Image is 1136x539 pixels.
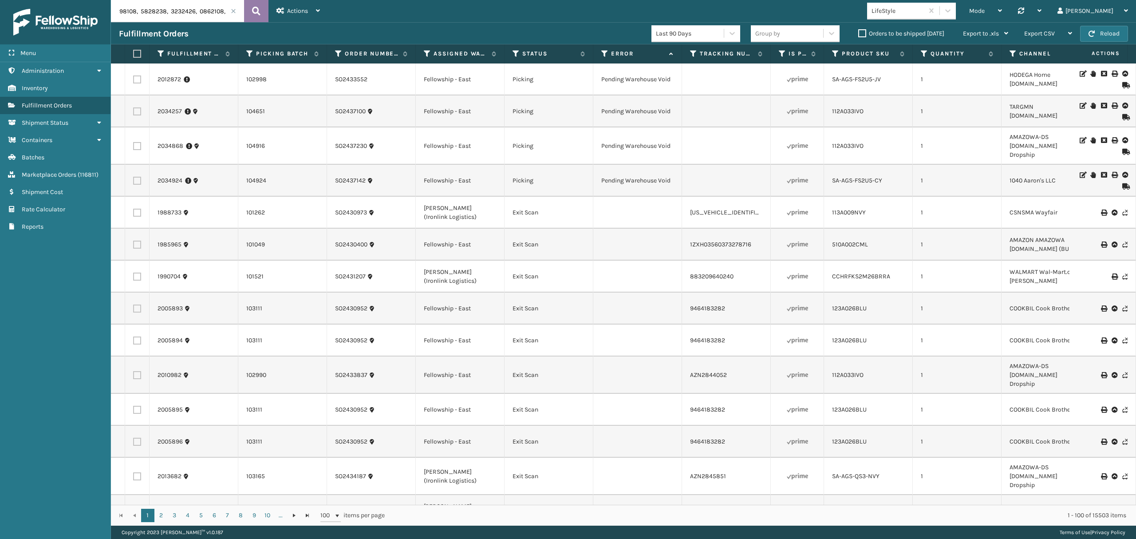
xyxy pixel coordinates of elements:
[158,371,181,380] a: 2010982
[913,261,1002,293] td: 1
[593,165,682,197] td: Pending Warehouse Void
[1101,103,1106,109] i: Cancel Fulfillment Order
[1112,210,1117,216] i: Upload BOL
[682,197,771,229] td: [US_VEHICLE_IDENTIFICATION_NUMBER]
[194,509,208,522] a: 5
[1002,229,1090,261] td: AMAZON AMAZOWA [DOMAIN_NAME] (BULK)
[913,165,1002,197] td: 1
[611,50,665,58] label: Error
[931,50,984,58] label: Quantity
[234,509,248,522] a: 8
[238,325,327,357] td: 103111
[141,509,154,522] a: 1
[832,209,866,216] a: 113A009NVY
[158,107,182,116] a: 2034257
[1122,210,1128,216] i: Never Shipped
[238,127,327,165] td: 104916
[416,325,505,357] td: Fellowship - East
[238,426,327,458] td: 103111
[1122,473,1128,480] i: Never Shipped
[22,119,68,127] span: Shipment Status
[1122,183,1128,190] i: Mark as Shipped
[1080,71,1085,77] i: Edit
[682,229,771,261] td: 1ZXH03560373278716
[335,208,367,217] a: SO2430973
[238,63,327,95] td: 102998
[335,107,366,116] a: SO2437100
[1101,137,1106,143] i: Cancel Fulfillment Order
[221,509,234,522] a: 7
[416,293,505,325] td: Fellowship - East
[238,394,327,426] td: 103111
[1122,337,1128,344] i: Never Shipped
[1090,137,1096,143] i: On Hold
[505,63,593,95] td: Picking
[78,171,99,178] span: ( 116811 )
[1101,210,1106,216] i: Print BOL
[304,512,311,519] span: Go to the last page
[913,63,1002,95] td: 1
[1122,305,1128,312] i: Never Shipped
[1122,82,1128,88] i: Mark as Shipped
[416,394,505,426] td: Fellowship - East
[1112,103,1117,109] i: Print BOL
[1080,26,1128,42] button: Reload
[335,272,366,281] a: SO2431207
[700,50,753,58] label: Tracking Number
[1024,30,1055,37] span: Export CSV
[22,67,64,75] span: Administration
[238,495,327,527] td: 102177
[1090,71,1096,77] i: On Hold
[238,95,327,127] td: 104651
[335,405,367,414] a: SO2430952
[158,336,183,345] a: 2005894
[158,304,183,313] a: 2005893
[832,273,890,280] a: CCHRFKS2M26BRRA
[1122,407,1128,413] i: Never Shipped
[1122,372,1128,378] i: Never Shipped
[248,509,261,522] a: 9
[238,357,327,394] td: 102990
[22,223,43,230] span: Reports
[335,437,367,446] a: SO2430952
[682,394,771,426] td: 9464183282
[416,229,505,261] td: Fellowship - East
[1002,426,1090,458] td: COOKBIL Cook Brothers
[158,176,182,185] a: 2034924
[593,95,682,127] td: Pending Warehouse Void
[690,273,734,280] a: 883209640240
[505,197,593,229] td: Exit Scan
[1112,407,1117,413] i: Upload BOL
[154,509,168,522] a: 2
[832,107,864,115] a: 112A033IVO
[256,50,310,58] label: Picking Batch
[682,495,771,527] td: 284976V274874479
[755,29,780,38] div: Group by
[1101,337,1106,344] i: Print BOL
[1002,197,1090,229] td: CSNSMA Wayfair
[22,154,44,161] span: Batches
[913,197,1002,229] td: 1
[1090,103,1096,109] i: On Hold
[122,526,223,539] p: Copyright 2023 [PERSON_NAME]™ v 1.0.187
[158,472,181,481] a: 2013682
[1002,394,1090,426] td: COOKBIL Cook Brothers
[434,50,487,58] label: Assigned Warehouse
[505,127,593,165] td: Picking
[505,229,593,261] td: Exit Scan
[335,240,367,249] a: SO2430400
[1002,458,1090,495] td: AMAZOWA-DS [DOMAIN_NAME] Dropship
[1002,357,1090,394] td: AMAZOWA-DS [DOMAIN_NAME] Dropship
[593,127,682,165] td: Pending Warehouse Void
[1112,372,1117,378] i: Upload BOL
[168,509,181,522] a: 3
[832,438,867,445] a: 123A026BLU
[288,509,301,522] a: Go to the next page
[1002,127,1090,165] td: AMAZOWA-DS [DOMAIN_NAME] Dropship
[505,95,593,127] td: Picking
[505,165,593,197] td: Picking
[505,325,593,357] td: Exit Scan
[22,206,65,213] span: Rate Calculator
[656,29,725,38] div: Last 90 Days
[1112,242,1117,248] i: Upload BOL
